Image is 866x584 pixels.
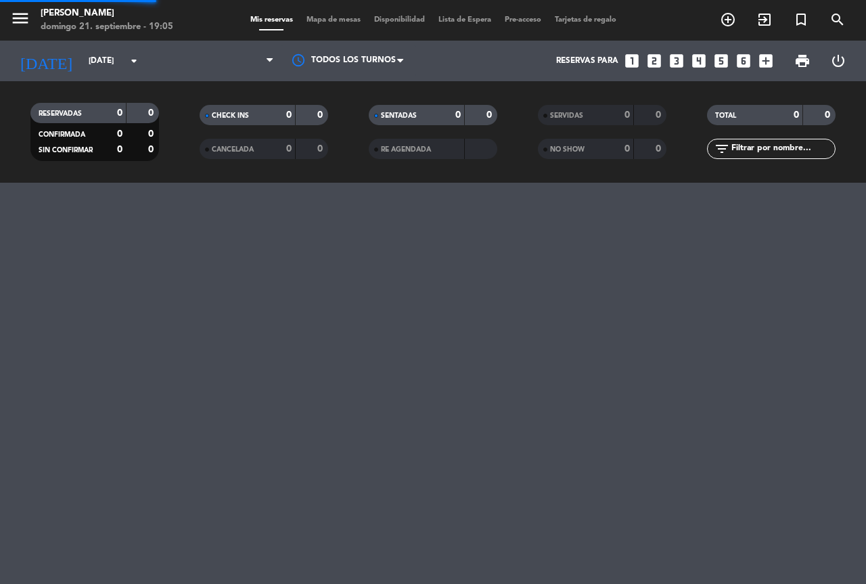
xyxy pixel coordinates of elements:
strong: 0 [825,110,833,120]
input: Filtrar por nombre... [730,141,835,156]
strong: 0 [148,129,156,139]
span: Tarjetas de regalo [548,16,623,24]
span: NO SHOW [550,146,585,153]
i: looks_4 [690,52,708,70]
span: Reservas para [556,56,618,66]
i: exit_to_app [756,12,773,28]
i: power_settings_new [830,53,846,69]
span: Mapa de mesas [300,16,367,24]
i: looks_one [623,52,641,70]
strong: 0 [317,144,325,154]
strong: 0 [286,110,292,120]
strong: 0 [148,145,156,154]
i: filter_list [714,141,730,157]
strong: 0 [117,108,122,118]
span: CANCELADA [212,146,254,153]
i: search [829,12,846,28]
span: SERVIDAS [550,112,583,119]
strong: 0 [624,144,630,154]
i: looks_two [645,52,663,70]
div: domingo 21. septiembre - 19:05 [41,20,173,34]
span: TOTAL [715,112,736,119]
span: print [794,53,811,69]
button: menu [10,8,30,33]
strong: 0 [486,110,495,120]
span: CONFIRMADA [39,131,85,138]
span: CHECK INS [212,112,249,119]
strong: 0 [117,145,122,154]
i: looks_5 [712,52,730,70]
span: RESERVADAS [39,110,82,117]
strong: 0 [148,108,156,118]
i: arrow_drop_down [126,53,142,69]
strong: 0 [117,129,122,139]
strong: 0 [794,110,799,120]
strong: 0 [455,110,461,120]
span: SIN CONFIRMAR [39,147,93,154]
i: add_circle_outline [720,12,736,28]
span: Lista de Espera [432,16,498,24]
span: Pre-acceso [498,16,548,24]
strong: 0 [656,110,664,120]
strong: 0 [656,144,664,154]
span: Mis reservas [244,16,300,24]
i: add_box [757,52,775,70]
strong: 0 [624,110,630,120]
span: RE AGENDADA [381,146,431,153]
span: Disponibilidad [367,16,432,24]
i: looks_6 [735,52,752,70]
div: [PERSON_NAME] [41,7,173,20]
i: looks_3 [668,52,685,70]
i: [DATE] [10,46,82,76]
span: SENTADAS [381,112,417,119]
i: menu [10,8,30,28]
div: LOG OUT [820,41,856,81]
i: turned_in_not [793,12,809,28]
strong: 0 [317,110,325,120]
strong: 0 [286,144,292,154]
